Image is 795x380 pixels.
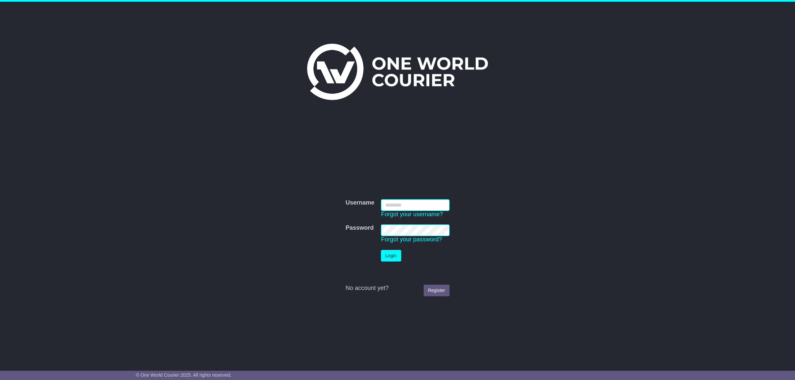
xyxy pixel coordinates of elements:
[345,199,374,207] label: Username
[345,224,374,232] label: Password
[381,236,442,243] a: Forgot your password?
[424,285,450,296] a: Register
[381,250,401,261] button: Login
[381,211,443,217] a: Forgot your username?
[136,372,232,378] span: © One World Courier 2025. All rights reserved.
[345,285,450,292] div: No account yet?
[307,44,488,100] img: One World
